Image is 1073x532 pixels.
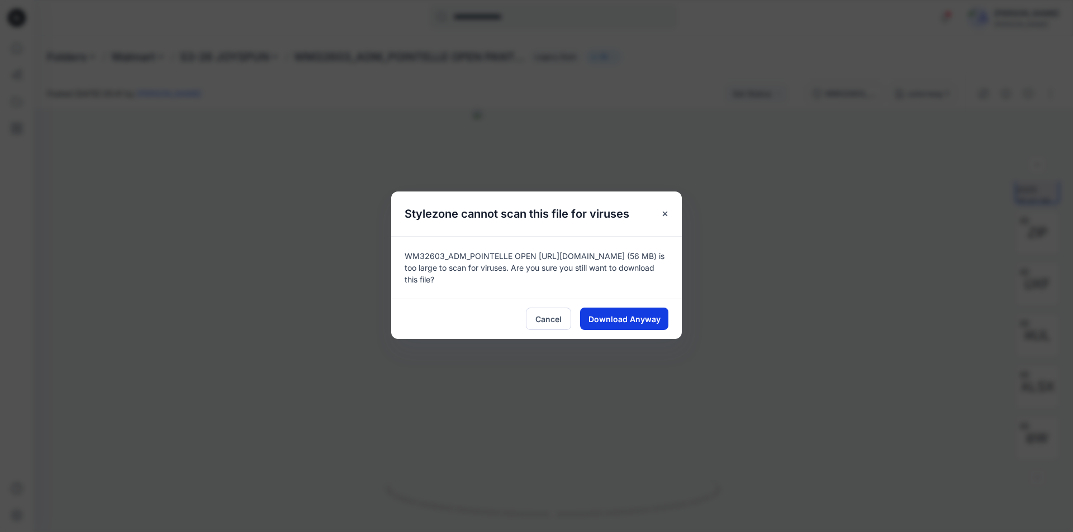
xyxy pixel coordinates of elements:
[391,236,682,299] div: WM32603_ADM_POINTELLE OPEN [URL][DOMAIN_NAME] (56 MB) is too large to scan for viruses. Are you s...
[535,313,562,325] span: Cancel
[580,308,668,330] button: Download Anyway
[588,313,661,325] span: Download Anyway
[391,191,643,236] h5: Stylezone cannot scan this file for viruses
[655,204,675,224] button: Close
[526,308,571,330] button: Cancel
